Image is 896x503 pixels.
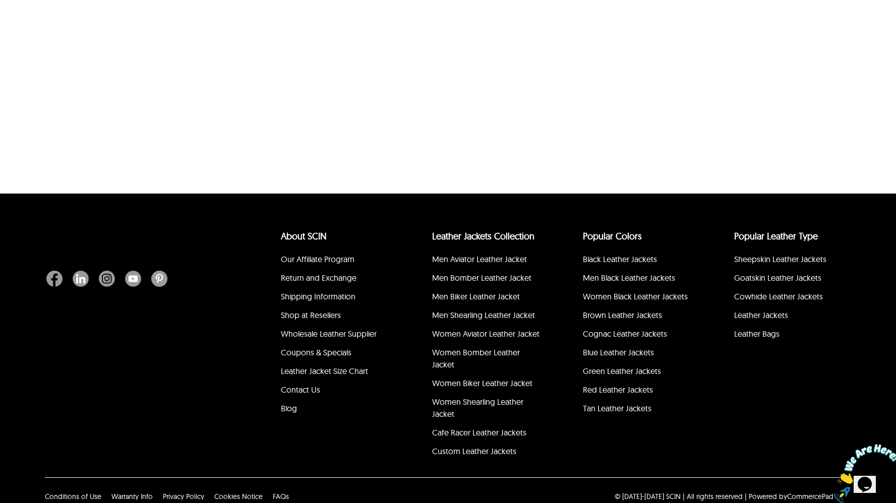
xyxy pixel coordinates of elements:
a: Warranty Info [111,492,153,501]
li: Men Shearling Leather Jacket [431,307,544,326]
img: Linkedin [73,271,89,287]
p: © [DATE]-[DATE] SCIN | All rights reserved [615,491,743,501]
a: Wholesale Leather Supplier [281,329,377,339]
a: Red Leather Jackets [583,385,653,395]
a: Brown Leather Jackets [583,310,662,320]
li: Leather Jacket Size Chart [279,363,393,382]
li: Custom Leather Jackets [431,444,544,462]
a: Pinterest [146,271,167,287]
li: Shipping Information [279,289,393,307]
li: Cognac Leather Jackets [581,326,695,345]
a: Women Biker Leather Jacket [432,378,532,388]
li: Coupons & Specials [279,345,393,363]
img: Instagram [99,271,115,287]
a: About SCIN [281,230,327,242]
a: Coupons & Specials [281,347,351,357]
a: CommercePad [787,492,833,501]
a: Men Black Leather Jackets [583,273,675,283]
li: Wholesale Leather Supplier [279,326,393,345]
li: Blog [279,401,393,419]
a: Cowhide Leather Jackets [734,291,823,301]
a: Women Shearling Leather Jacket [432,397,523,419]
li: Men Black Leather Jackets [581,270,695,289]
li: Our Affiliate Program [279,251,393,270]
li: Women Bomber Leather Jacket [431,345,544,375]
a: Leather Jackets Collection [432,230,534,242]
a: Cafe Racer Leather Jackets [432,427,526,437]
a: FAQs [273,492,289,501]
a: Privacy Policy [163,492,204,501]
li: Women Biker Leather Jacket [431,375,544,394]
li: Men Aviator Leather Jacket [431,251,544,270]
a: Cognac Leather Jackets [583,329,667,339]
li: Brown Leather Jackets [581,307,695,326]
li: Green Leather Jackets [581,363,695,382]
li: Contact Us [279,382,393,401]
a: Men Shearling Leather Jacket [432,310,535,320]
a: Tan Leather Jackets [583,403,651,413]
a: Men Aviator Leather Jacket [432,254,527,264]
li: Women Shearling Leather Jacket [431,394,544,425]
a: Sheepskin Leather Jackets [734,254,826,264]
a: Leather Jacket Size Chart [281,366,368,376]
li: Women Black Leather Jackets [581,289,695,307]
li: Cafe Racer Leather Jackets [431,425,544,444]
div: | [745,491,747,501]
a: Popular Leather Type [734,230,818,242]
li: Cowhide Leather Jackets [733,289,846,307]
a: Leather Jackets [734,310,788,320]
a: Our Affiliate Program [281,254,354,264]
img: Pinterest [151,271,167,287]
span: 1 [4,4,8,13]
a: Return and Exchange [281,273,356,283]
li: Leather Jackets [733,307,846,326]
a: Women Bomber Leather Jacket [432,347,520,369]
img: Facebook [46,271,63,287]
li: Women Aviator Leather Jacket [431,326,544,345]
a: Facebook [46,271,68,287]
a: Green Leather Jackets [583,366,661,376]
a: Shipping Information [281,291,355,301]
a: Men Bomber Leather Jacket [432,273,531,283]
a: Leather Bags [734,329,780,339]
img: Youtube [125,271,141,287]
a: Goatskin Leather Jackets [734,273,821,283]
a: Custom Leather Jackets [432,446,516,456]
a: Conditions of Use [45,492,101,501]
img: eCommerce builder by CommercePad [834,487,850,503]
a: Instagram [94,271,120,287]
div: Powered by [749,491,833,501]
li: Red Leather Jackets [581,382,695,401]
a: Shop at Resellers [281,310,341,320]
a: Blog [281,403,297,413]
a: Women Black Leather Jackets [583,291,688,301]
li: Men Bomber Leather Jacket [431,270,544,289]
li: Tan Leather Jackets [581,401,695,419]
a: Contact Us [281,385,320,395]
li: Black Leather Jackets [581,251,695,270]
a: Women Aviator Leather Jacket [432,329,540,339]
li: Leather Bags [733,326,846,345]
li: Return and Exchange [279,270,393,289]
li: Sheepskin Leather Jackets [733,251,846,270]
a: Blue Leather Jackets [583,347,654,357]
a: Youtube [120,271,146,287]
li: Men Biker Leather Jacket [431,289,544,307]
a: Linkedin [68,271,94,287]
li: Blue Leather Jackets [581,345,695,363]
a: Cookies Notice [214,492,263,501]
li: Shop at Resellers [279,307,393,326]
li: Goatskin Leather Jackets [733,270,846,289]
img: Chat attention grabber [4,4,67,44]
a: Men Biker Leather Jacket [432,291,520,301]
a: Black Leather Jackets [583,254,657,264]
a: popular leather jacket colors [583,230,642,242]
iframe: chat widget [833,440,896,488]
